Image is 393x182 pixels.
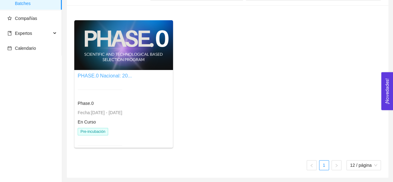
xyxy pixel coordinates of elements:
span: Expertos [15,31,32,36]
a: PHASE.0 Nacional: 20... [78,73,132,78]
span: Calendario [15,46,36,51]
span: Fecha: [DATE] - [DATE] [78,110,122,115]
span: star [7,16,12,21]
span: left [310,164,313,167]
span: calendar [7,46,12,50]
span: Phase.0 [78,101,94,106]
span: Pre-incubación [78,128,108,135]
a: 1 [319,161,329,170]
button: right [331,160,341,170]
li: Página siguiente [331,160,341,170]
button: Open Feedback Widget [381,72,393,110]
span: En Curso [78,119,96,124]
span: book [7,31,12,35]
span: 12 / página [350,161,377,170]
div: tamaño de página [346,160,381,170]
button: left [307,160,317,170]
span: Compañías [15,16,37,21]
li: Página anterior [307,160,317,170]
span: right [335,164,338,167]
